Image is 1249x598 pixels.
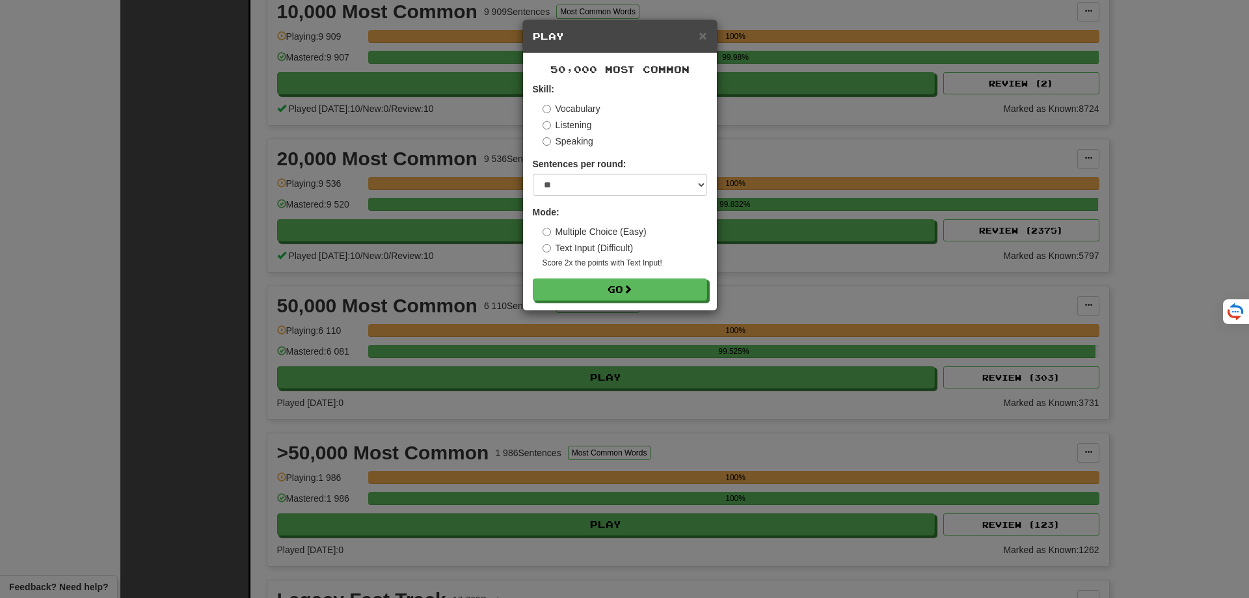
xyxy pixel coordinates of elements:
input: Speaking [543,137,551,146]
input: Vocabulary [543,105,551,113]
input: Listening [543,121,551,129]
input: Multiple Choice (Easy) [543,228,551,236]
label: Listening [543,118,592,131]
label: Speaking [543,135,593,148]
small: Score 2x the points with Text Input ! [543,258,707,269]
span: 50,000 Most Common [550,64,690,75]
button: Go [533,279,707,301]
label: Sentences per round: [533,157,626,170]
input: Text Input (Difficult) [543,244,551,252]
h5: Play [533,30,707,43]
label: Text Input (Difficult) [543,241,634,254]
span: × [699,28,706,43]
label: Vocabulary [543,102,600,115]
strong: Mode: [533,207,559,217]
label: Multiple Choice (Easy) [543,225,647,238]
button: Close [699,29,706,42]
strong: Skill: [533,84,554,94]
